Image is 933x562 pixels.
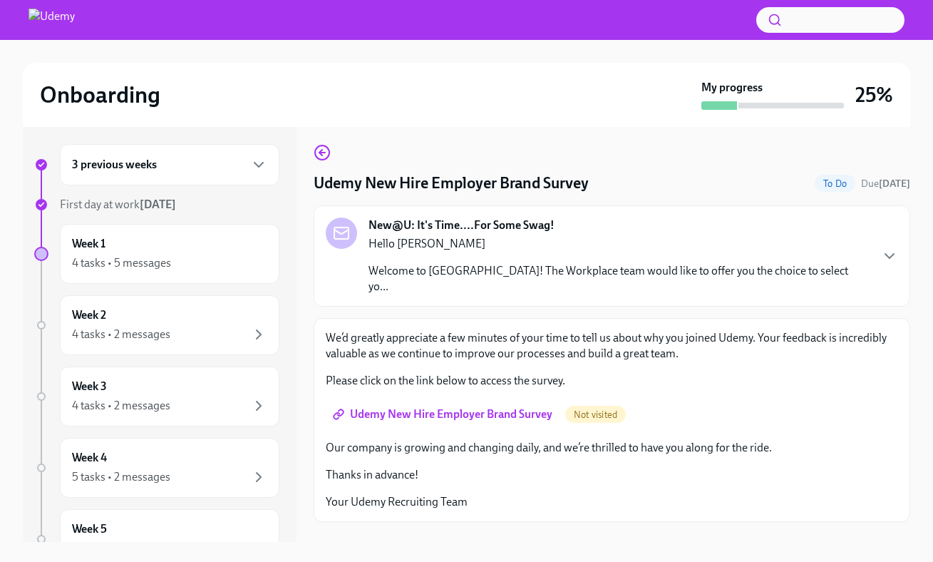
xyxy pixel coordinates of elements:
[326,494,898,510] p: Your Udemy Recruiting Team
[72,255,171,271] div: 4 tasks • 5 messages
[40,81,160,109] h2: Onboarding
[34,197,279,213] a: First day at work[DATE]
[140,198,176,211] strong: [DATE]
[29,9,75,31] img: Udemy
[701,80,763,96] strong: My progress
[72,450,107,466] h6: Week 4
[565,409,626,420] span: Not visited
[72,379,107,394] h6: Week 3
[72,157,157,173] h6: 3 previous weeks
[326,373,898,389] p: Please click on the link below to access the survey.
[326,400,562,429] a: Udemy New Hire Employer Brand Survey
[34,224,279,284] a: Week 14 tasks • 5 messages
[34,438,279,498] a: Week 45 tasks • 2 messages
[815,178,855,189] span: To Do
[314,173,589,194] h4: Udemy New Hire Employer Brand Survey
[855,82,893,108] h3: 25%
[72,541,170,556] div: 4 tasks • 2 messages
[34,295,279,355] a: Week 24 tasks • 2 messages
[60,198,176,211] span: First day at work
[34,367,279,426] a: Week 34 tasks • 2 messages
[326,330,898,362] p: We’d greatly appreciate a few minutes of your time to tell us about why you joined Udemy. Your fe...
[861,178,910,190] span: Due
[326,440,898,456] p: Our company is growing and changing daily, and we’re thrilled to have you along for the ride.
[72,469,170,485] div: 5 tasks • 2 messages
[326,467,898,483] p: Thanks in advance!
[368,236,870,252] p: Hello [PERSON_NAME]
[336,407,552,421] span: Udemy New Hire Employer Brand Survey
[72,521,107,537] h6: Week 5
[72,398,170,414] div: 4 tasks • 2 messages
[72,327,170,342] div: 4 tasks • 2 messages
[368,218,555,233] strong: New@U: It's Time....For Some Swag!
[368,263,870,295] p: Welcome to [GEOGRAPHIC_DATA]! The Workplace team would like to offer you the choice to select yo...
[72,236,105,252] h6: Week 1
[861,177,910,190] span: October 11th, 2025 09:00
[72,307,106,323] h6: Week 2
[879,178,910,190] strong: [DATE]
[60,144,279,185] div: 3 previous weeks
